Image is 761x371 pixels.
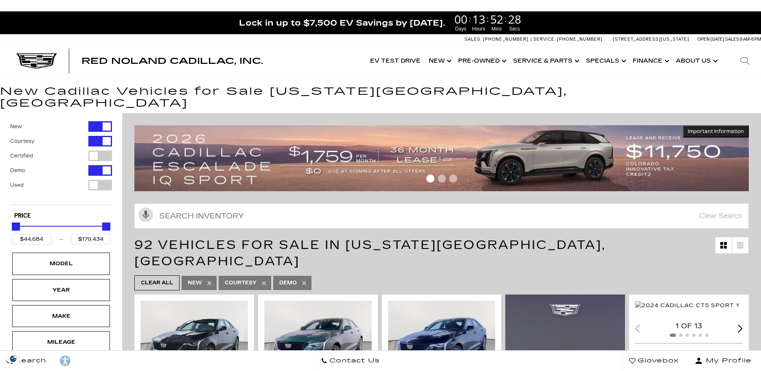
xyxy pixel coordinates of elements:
div: Filter by Vehicle Type [10,121,112,205]
a: Contact Us [314,351,386,371]
a: Service & Parts [509,45,582,77]
h5: Price [14,212,108,220]
div: 1 / 2 [635,301,743,310]
a: Pre-Owned [454,45,509,77]
label: Courtesy [10,137,34,145]
a: Sales: [PHONE_NUMBER] [465,37,531,41]
input: Maximum [71,234,110,244]
div: Next slide [738,325,743,332]
span: New [188,278,202,288]
span: Glovebox [636,355,679,367]
span: Go to slide 1 [426,175,434,183]
div: Mileage [41,338,81,347]
img: Cadillac Dark Logo with Cadillac White Text [16,53,57,69]
a: Glovebox [623,351,685,371]
div: 1 of 13 [635,322,743,331]
span: Days [453,25,469,33]
div: Minimum Price [12,223,20,231]
span: 9 AM-6 PM [740,37,761,42]
button: Open user profile menu [685,351,761,371]
span: Open [DATE] [697,37,724,42]
span: 00 [453,13,469,25]
div: MakeMake [12,305,110,327]
a: Finance [629,45,672,77]
svg: Click to toggle on voice search [138,207,153,222]
a: New [425,45,454,77]
span: Go to slide 2 [438,175,446,183]
span: Clear All [141,278,173,288]
div: MileageMileage [12,331,110,353]
span: Sales: [465,37,482,42]
button: Important Information [683,125,749,137]
span: Sales: [725,37,740,42]
span: Important Information [688,128,744,135]
span: Mins [489,25,504,33]
section: Click to Open Cookie Consent Modal [4,354,23,363]
div: Year [41,286,81,295]
div: Make [41,312,81,321]
img: Opt-Out Icon [4,354,23,363]
span: Service: [533,37,556,42]
span: 28 [507,13,522,25]
span: Secs [507,25,522,33]
a: Specials [582,45,629,77]
img: 2509-September-FOM-Escalade-IQ-Lease9 [134,125,749,191]
span: Go to slide 3 [449,175,457,183]
label: Used [10,181,24,189]
span: Contact Us [327,355,380,367]
a: About Us [672,45,720,77]
span: Red Noland Cadillac, Inc. [81,56,263,66]
label: Certified [10,152,33,160]
div: Model [41,259,81,268]
span: Hours [471,25,487,33]
span: Courtesy [225,278,257,288]
span: : [487,13,489,25]
div: Price [12,220,110,244]
a: Service: [PHONE_NUMBER] [531,37,605,41]
a: EV Test Drive [366,45,425,77]
img: 2024 Cadillac CT5 Sport 1 [635,301,739,310]
a: [STREET_ADDRESS][US_STATE] [613,37,689,42]
span: [PHONE_NUMBER] [557,37,603,42]
span: [PHONE_NUMBER] [483,37,529,42]
label: New [10,122,22,131]
span: Demo [279,278,297,288]
label: Demo [10,166,25,175]
span: 92 Vehicles for Sale in [US_STATE][GEOGRAPHIC_DATA], [GEOGRAPHIC_DATA] [134,238,606,268]
div: ModelModel [12,253,110,275]
span: : [504,13,507,25]
div: YearYear [12,279,110,301]
span: Lock in up to $7,500 EV Savings by [DATE]. [239,17,445,28]
span: 13 [471,13,487,25]
input: Search Inventory [134,203,749,229]
input: Minimum [12,234,51,244]
div: Maximum Price [102,223,110,231]
a: Close [747,15,757,25]
span: Search [13,355,46,367]
span: 52 [489,13,504,25]
a: Red Noland Cadillac, Inc. [81,57,263,65]
span: My Profile [703,355,752,367]
span: : [469,13,471,25]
